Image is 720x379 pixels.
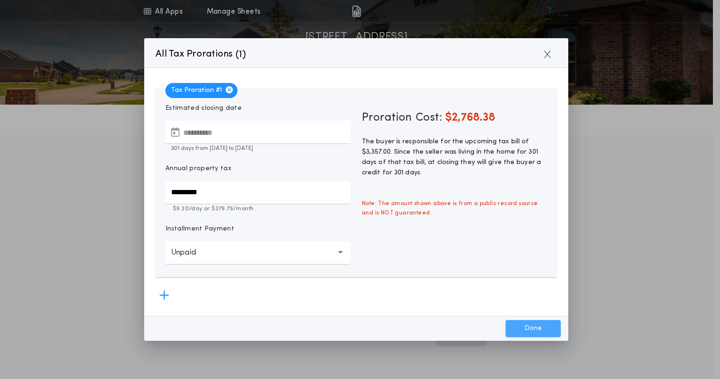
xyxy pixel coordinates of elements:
p: Estimated closing date [165,104,351,113]
p: All Tax Prorations ( ) [155,47,246,62]
p: Unpaid [171,247,211,258]
span: Note: The amount shown above is from a public record source and is NOT guaranteed. [356,193,553,223]
span: Cost: [416,112,442,124]
span: 1 [239,50,242,59]
span: Proration [362,110,412,125]
button: Unpaid [165,241,351,264]
p: 301 days from [DATE] to [DATE] [165,144,351,153]
input: Annual property tax [165,181,351,204]
span: The buyer is responsible for the upcoming tax bill of $3,357.00. Since the seller was living in t... [362,138,541,176]
p: Installment Payment [165,224,234,234]
p: $9.20 /day or $279.75 /month [165,205,351,213]
span: $2,768.38 [445,112,495,124]
span: Tax Proration # 1 [165,83,237,98]
p: Annual property tax [165,164,231,173]
button: Done [506,320,561,337]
